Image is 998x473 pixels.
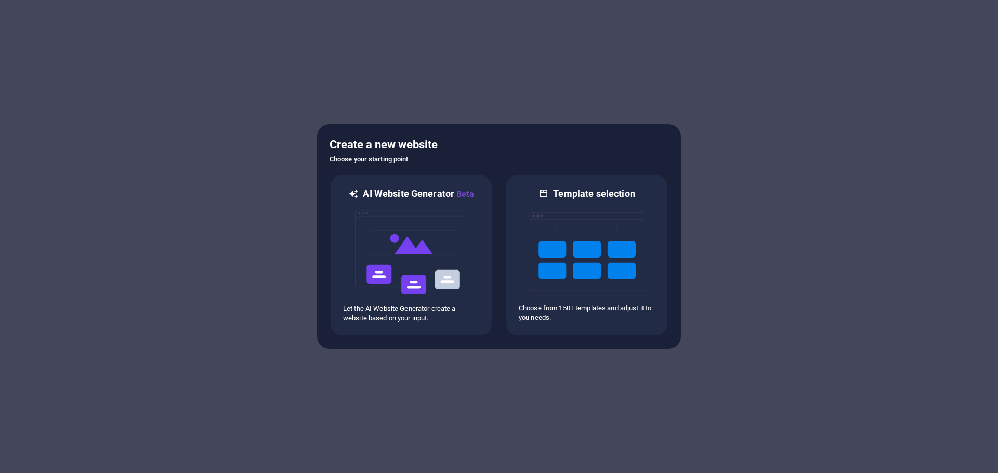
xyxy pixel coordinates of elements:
[553,187,635,200] h6: Template selection
[330,174,493,336] div: AI Website GeneratorBetaaiLet the AI Website Generator create a website based on your input.
[343,304,479,323] p: Let the AI Website Generator create a website based on your input.
[330,137,668,153] h5: Create a new website
[505,174,668,336] div: Template selectionChoose from 150+ templates and adjust it to you needs.
[330,153,668,166] h6: Choose your starting point
[363,187,474,200] h6: AI Website Generator
[519,304,655,322] p: Choose from 150+ templates and adjust it to you needs.
[454,189,474,199] span: Beta
[354,200,468,304] img: ai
